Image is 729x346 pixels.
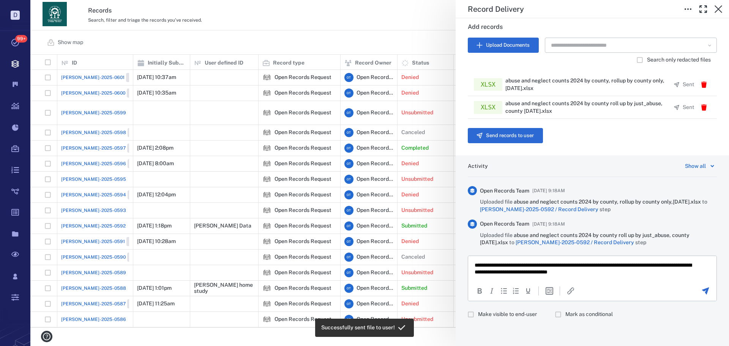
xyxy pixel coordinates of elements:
span: abuse and neglect counts 2024 by county roll up by just_abuse, county [DATE].xlsx [480,232,690,246]
button: Insert template [545,286,554,295]
p: abuse and neglect counts 2024 by county roll up by just_abuse, county [DATE].xlsx [505,100,671,115]
h6: Activity [468,163,488,170]
button: Send records to user [468,128,543,143]
h6: Add records [468,22,717,38]
div: Search Document Manager Files [545,38,717,53]
button: Send the comment [701,286,710,295]
p: Sent [683,104,694,111]
a: [PERSON_NAME]-2025-0592 / Record Delivery [516,239,634,245]
div: Bullet list [499,286,508,295]
span: Open Records Team [480,220,529,228]
a: [PERSON_NAME]-2025-0592 / Record Delivery [480,206,598,212]
button: Underline [524,286,533,295]
p: Sent [683,81,694,88]
span: Make visible to end-user [478,311,537,318]
span: Search only redacted files [647,56,711,64]
span: Uploaded file to step [480,232,717,246]
button: Upload Documents [468,38,539,53]
span: [DATE] 9:18AM [532,186,565,195]
p: D [11,11,20,20]
iframe: Rich Text Area [468,256,716,280]
button: Close [711,2,726,17]
button: Bold [475,286,484,295]
span: abuse and neglect counts 2024 by county, rollup by county only,[DATE].xlsx [514,199,702,205]
div: Comment will be marked as non-final decision [555,307,619,322]
span: Open Records Team [480,187,529,195]
div: Numbered list [511,286,521,295]
button: Italic [487,286,496,295]
span: Mark as conditional [565,311,613,318]
div: Successfully sent file to user! [321,321,395,335]
span: Help [17,5,33,12]
button: Open [705,41,714,50]
button: Toggle to Edit Boxes [680,2,696,17]
button: Toggle Fullscreen [696,2,711,17]
div: Citizen will see comment [468,307,543,322]
span: Uploaded file to step [480,198,717,213]
h5: Record Delivery [468,5,524,14]
span: [DATE] 9:18AM [532,220,565,229]
p: abuse and neglect counts 2024 by county, rollup by county only,[DATE].xlsx [505,77,671,92]
div: xlsx [474,78,502,91]
div: Show all [685,161,706,171]
button: Insert/edit link [566,286,575,295]
span: 99+ [15,35,27,43]
div: xlsx [474,101,502,114]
